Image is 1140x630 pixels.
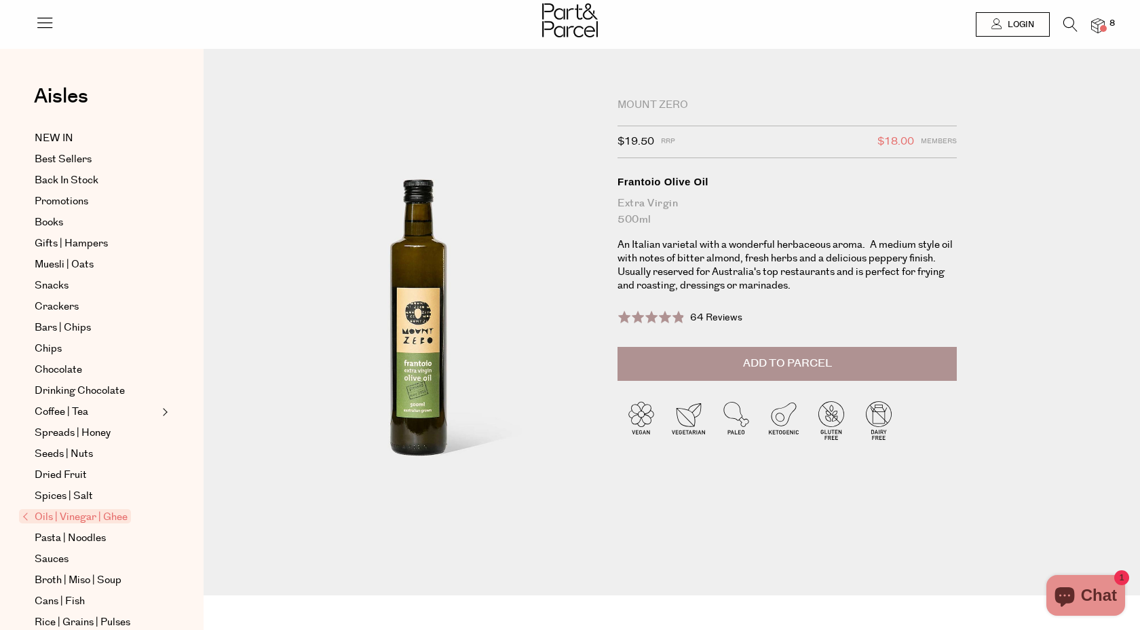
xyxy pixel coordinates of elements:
[35,551,69,568] span: Sauces
[35,320,158,336] a: Bars | Chips
[35,130,158,147] a: NEW IN
[244,103,597,544] img: Frantoio Olive Oil
[35,299,79,315] span: Crackers
[35,172,158,189] a: Back In Stock
[35,488,158,504] a: Spices | Salt
[35,404,158,420] a: Coffee | Tea
[22,509,158,525] a: Oils | Vinegar | Ghee
[1042,575,1129,619] inbox-online-store-chat: Shopify online store chat
[35,467,158,483] a: Dried Fruit
[34,81,88,111] span: Aisles
[617,396,665,444] img: P_P-ICONS-Live_Bec_V11_Vegan.svg
[35,362,82,378] span: Chocolate
[35,278,158,294] a: Snacks
[159,404,168,420] button: Expand/Collapse Coffee | Tea
[712,396,760,444] img: P_P-ICONS-Live_Bec_V11_Paleo.svg
[617,98,957,112] div: Mount Zero
[35,572,121,589] span: Broth | Miso | Soup
[35,467,87,483] span: Dried Fruit
[19,509,131,523] span: Oils | Vinegar | Ghee
[617,196,957,228] div: Extra Virgin 500ml
[807,396,855,444] img: P_P-ICONS-Live_Bec_V11_Gluten_Free.svg
[34,86,88,120] a: Aisles
[690,311,742,325] span: 64 Reviews
[35,425,111,441] span: Spreads | Honey
[921,133,957,151] span: Members
[35,362,158,378] a: Chocolate
[35,404,88,420] span: Coffee | Tea
[1106,18,1118,30] span: 8
[35,257,94,273] span: Muesli | Oats
[35,257,158,273] a: Muesli | Oats
[35,320,91,336] span: Bars | Chips
[35,446,158,462] a: Seeds | Nuts
[35,488,93,504] span: Spices | Salt
[617,347,957,381] button: Add to Parcel
[855,396,902,444] img: P_P-ICONS-Live_Bec_V11_Dairy_Free.svg
[35,278,69,294] span: Snacks
[35,299,158,315] a: Crackers
[35,151,92,168] span: Best Sellers
[35,341,62,357] span: Chips
[35,446,93,462] span: Seeds | Nuts
[35,130,73,147] span: NEW IN
[617,238,957,293] p: An Italian varietal with a wonderful herbaceous aroma. A medium style oil with notes of bitter al...
[35,215,158,231] a: Books
[35,193,88,210] span: Promotions
[35,383,125,399] span: Drinking Chocolate
[617,133,654,151] span: $19.50
[661,133,675,151] span: RRP
[35,593,158,610] a: Cans | Fish
[665,396,712,444] img: P_P-ICONS-Live_Bec_V11_Vegetarian.svg
[35,383,158,399] a: Drinking Chocolate
[35,172,98,189] span: Back In Stock
[35,530,106,546] span: Pasta | Noodles
[617,175,957,189] div: Frantoio Olive Oil
[1091,18,1105,33] a: 8
[35,572,158,589] a: Broth | Miso | Soup
[976,12,1050,37] a: Login
[35,151,158,168] a: Best Sellers
[760,396,807,444] img: P_P-ICONS-Live_Bec_V11_Ketogenic.svg
[35,236,108,252] span: Gifts | Hampers
[35,193,158,210] a: Promotions
[35,341,158,357] a: Chips
[542,3,598,37] img: Part&Parcel
[35,593,85,610] span: Cans | Fish
[877,133,914,151] span: $18.00
[35,530,158,546] a: Pasta | Noodles
[35,425,158,441] a: Spreads | Honey
[743,356,832,371] span: Add to Parcel
[1004,19,1034,31] span: Login
[35,551,158,568] a: Sauces
[35,215,63,231] span: Books
[35,236,158,252] a: Gifts | Hampers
